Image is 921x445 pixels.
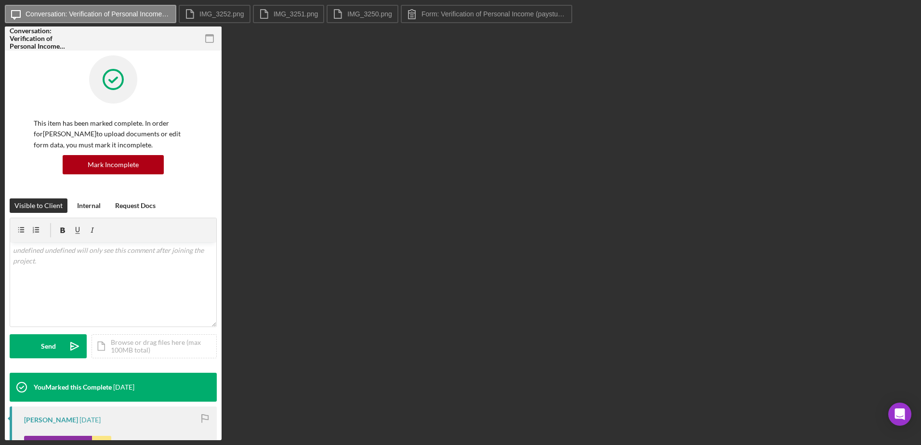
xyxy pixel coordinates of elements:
[34,118,193,150] p: This item has been marked complete. In order for [PERSON_NAME] to upload documents or edit form d...
[10,198,67,213] button: Visible to Client
[79,416,101,424] time: 2025-08-26 20:08
[401,5,572,23] button: Form: Verification of Personal Income (paystub, annual benefits letter, etc) ([PERSON_NAME])
[113,383,134,391] time: 2025-08-26 20:19
[347,10,392,18] label: IMG_3250.png
[888,403,911,426] div: Open Intercom Messenger
[41,334,56,358] div: Send
[26,10,170,18] label: Conversation: Verification of Personal Income (paystub, annual benefits letter, etc) ([PERSON_NAME])
[72,198,105,213] button: Internal
[63,155,164,174] button: Mark Incomplete
[77,198,101,213] div: Internal
[14,198,63,213] div: Visible to Client
[253,5,325,23] button: IMG_3251.png
[274,10,318,18] label: IMG_3251.png
[115,198,156,213] div: Request Docs
[10,334,87,358] button: Send
[179,5,250,23] button: IMG_3252.png
[88,155,139,174] div: Mark Incomplete
[34,383,112,391] div: You Marked this Complete
[199,10,244,18] label: IMG_3252.png
[10,27,77,50] div: Conversation: Verification of Personal Income (paystub, annual benefits letter, etc) ([PERSON_NAME])
[110,198,160,213] button: Request Docs
[327,5,398,23] button: IMG_3250.png
[24,416,78,424] div: [PERSON_NAME]
[421,10,566,18] label: Form: Verification of Personal Income (paystub, annual benefits letter, etc) ([PERSON_NAME])
[5,5,176,23] button: Conversation: Verification of Personal Income (paystub, annual benefits letter, etc) ([PERSON_NAME])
